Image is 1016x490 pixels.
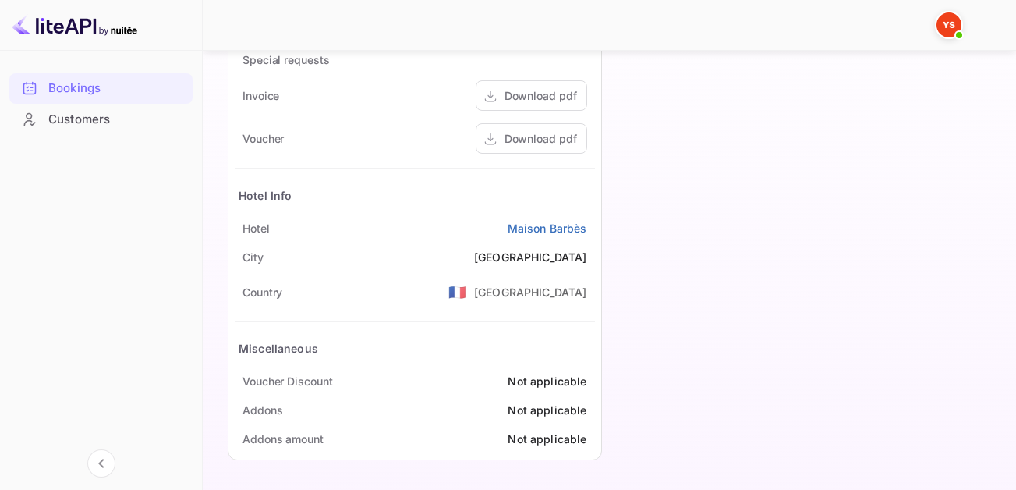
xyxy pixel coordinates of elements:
[474,284,587,300] div: [GEOGRAPHIC_DATA]
[239,340,318,357] div: Miscellaneous
[508,402,586,418] div: Not applicable
[474,249,587,265] div: [GEOGRAPHIC_DATA]
[508,373,586,389] div: Not applicable
[239,187,292,204] div: Hotel Info
[936,12,961,37] img: Yandex Support
[9,73,193,104] div: Bookings
[242,220,270,236] div: Hotel
[242,431,324,447] div: Addons amount
[9,105,193,135] div: Customers
[448,278,466,306] span: United States
[504,87,577,104] div: Download pdf
[508,431,586,447] div: Not applicable
[242,284,282,300] div: Country
[242,87,279,104] div: Invoice
[242,249,264,265] div: City
[242,373,332,389] div: Voucher Discount
[48,80,185,98] div: Bookings
[242,51,329,68] div: Special requests
[242,402,282,418] div: Addons
[242,130,284,147] div: Voucher
[9,105,193,133] a: Customers
[12,12,137,37] img: LiteAPI logo
[504,130,577,147] div: Download pdf
[87,449,115,478] button: Collapse navigation
[48,111,185,129] div: Customers
[508,220,587,236] a: Maison Barbès
[9,73,193,102] a: Bookings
